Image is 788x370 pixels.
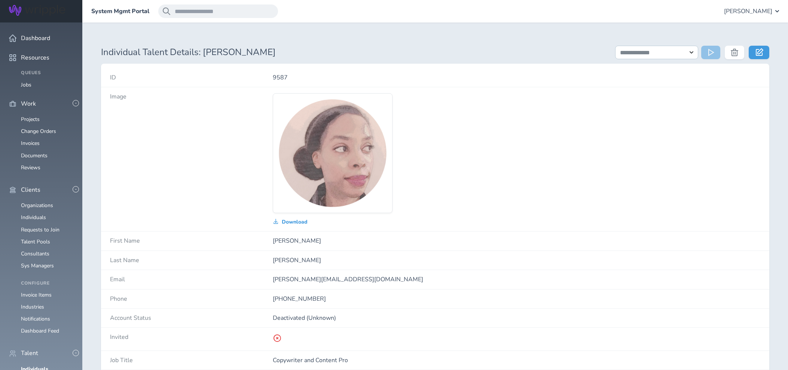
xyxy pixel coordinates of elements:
h4: ID [110,74,273,81]
a: Invoice Items [21,291,52,298]
p: Deactivated (Unknown) [273,315,761,321]
a: System Mgmt Portal [91,8,149,15]
img: Wripple [9,5,65,16]
button: Run Action [701,46,720,59]
p: [PHONE_NUMBER] [273,295,761,302]
h4: Email [110,276,273,283]
span: Resources [21,54,49,61]
img: tvzwYIAAAAASUVORK5CYII= [273,94,392,213]
button: - [73,350,79,356]
h4: Phone [110,295,273,302]
span: [PERSON_NAME] [724,8,772,15]
a: Sys Managers [21,262,54,269]
p: [PERSON_NAME] [273,237,761,244]
h4: Account Status [110,315,273,321]
button: [PERSON_NAME] [724,4,779,18]
a: Dashboard Feed [21,327,59,334]
h4: Configure [21,281,73,286]
h4: Job Title [110,357,273,364]
a: Documents [21,152,48,159]
a: Industries [21,303,44,310]
a: Individuals [21,214,46,221]
button: - [73,186,79,192]
a: Jobs [21,81,31,88]
a: Organizations [21,202,53,209]
button: Delete [725,46,744,59]
h4: Image [110,93,273,100]
a: Invoices [21,140,40,147]
a: Reviews [21,164,40,171]
p: 9587 [273,74,761,81]
h4: First Name [110,237,273,244]
p: Copywriter and Content Pro [273,357,761,364]
p: [PERSON_NAME][EMAIL_ADDRESS][DOMAIN_NAME] [273,276,761,283]
p: [PERSON_NAME] [273,257,761,264]
a: Talent Pools [21,238,50,245]
a: Projects [21,116,40,123]
a: Requests to Join [21,226,59,233]
a: Consultants [21,250,49,257]
button: - [73,100,79,106]
h1: Individual Talent Details: [PERSON_NAME] [101,47,606,58]
span: Download [282,219,308,225]
a: Change Orders [21,128,56,135]
h4: Invited [110,334,273,340]
a: Edit [749,46,769,59]
h4: Queues [21,70,73,76]
a: Notifications [21,315,50,322]
span: Talent [21,350,38,357]
span: Work [21,100,36,107]
span: Clients [21,186,40,193]
span: Dashboard [21,35,50,42]
h4: Last Name [110,257,273,264]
